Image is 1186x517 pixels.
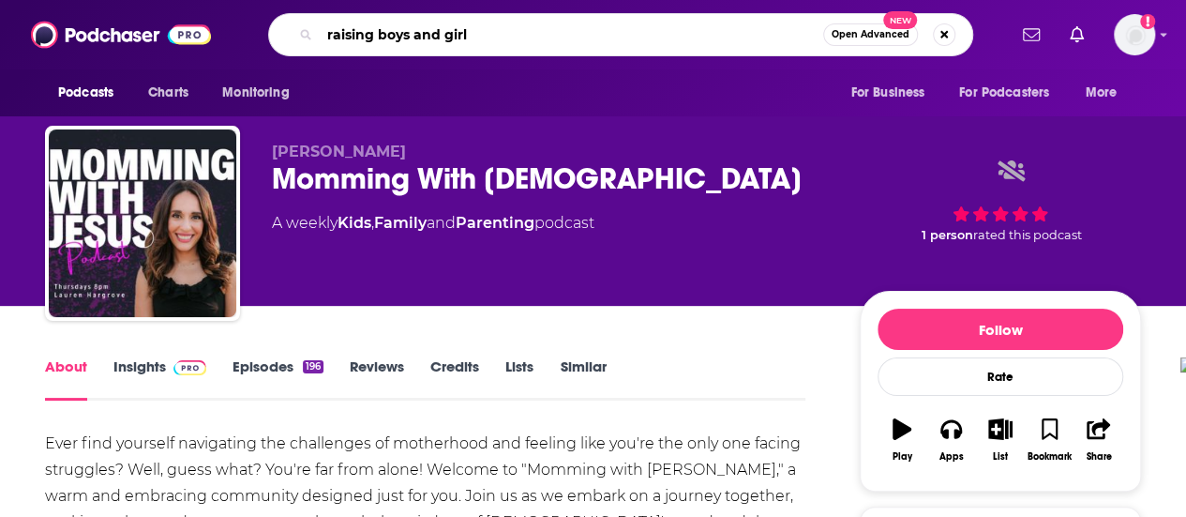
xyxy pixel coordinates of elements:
a: Show notifications dropdown [1015,19,1047,51]
button: open menu [45,75,138,111]
div: Apps [939,451,964,463]
a: Show notifications dropdown [1062,19,1091,51]
img: Podchaser - Follow, Share and Rate Podcasts [31,17,211,53]
img: Podchaser Pro [173,360,206,375]
span: rated this podcast [973,228,1082,242]
div: Play [893,451,912,463]
button: Share [1074,406,1123,474]
img: User Profile [1114,14,1155,55]
span: , [371,214,374,232]
div: Rate [878,357,1123,396]
span: Logged in as amandawoods [1114,14,1155,55]
a: InsightsPodchaser Pro [113,357,206,401]
div: List [993,451,1008,463]
button: Show profile menu [1114,14,1155,55]
div: Share [1086,451,1111,463]
a: Reviews [350,357,404,401]
div: Bookmark [1028,451,1072,463]
div: Search podcasts, credits, & more... [268,13,973,56]
span: New [883,11,917,29]
img: Momming With Jesus [49,129,236,317]
button: open menu [947,75,1076,111]
span: Open Advanced [832,30,909,39]
button: Play [878,406,926,474]
span: For Business [850,80,924,106]
a: Family [374,214,427,232]
a: Charts [136,75,200,111]
a: Parenting [456,214,534,232]
a: Credits [430,357,479,401]
div: 1 personrated this podcast [860,143,1141,259]
span: More [1086,80,1118,106]
button: open menu [1073,75,1141,111]
button: open menu [209,75,313,111]
button: List [976,406,1025,474]
svg: Add a profile image [1140,14,1155,29]
span: For Podcasters [959,80,1049,106]
input: Search podcasts, credits, & more... [320,20,823,50]
span: [PERSON_NAME] [272,143,406,160]
a: Episodes196 [233,357,323,401]
button: Follow [878,309,1123,350]
span: Charts [148,80,188,106]
span: and [427,214,456,232]
button: Open AdvancedNew [823,23,918,46]
span: Podcasts [58,80,113,106]
button: Bookmark [1025,406,1073,474]
a: Lists [505,357,533,401]
div: 196 [303,360,323,373]
a: About [45,357,87,401]
div: A weekly podcast [272,212,594,235]
button: open menu [837,75,948,111]
button: Apps [926,406,975,474]
a: Kids [338,214,371,232]
span: 1 person [922,228,973,242]
span: Monitoring [222,80,289,106]
a: Similar [560,357,606,401]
